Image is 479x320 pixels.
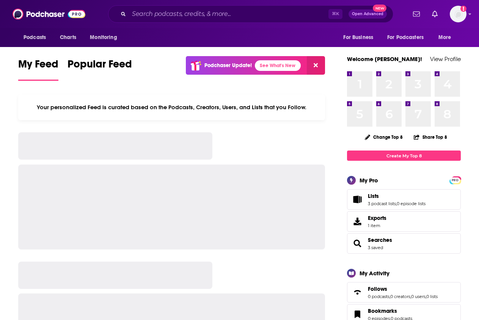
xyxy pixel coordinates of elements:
span: Exports [350,216,365,227]
img: Podchaser - Follow, Share and Rate Podcasts [13,7,85,21]
span: Searches [347,233,461,254]
button: Share Top 8 [413,130,448,144]
span: Bookmarks [368,307,397,314]
a: PRO [451,177,460,183]
a: Follows [368,285,438,292]
a: 0 podcasts [368,294,389,299]
span: For Podcasters [387,32,424,43]
a: 0 creators [390,294,410,299]
div: Search podcasts, credits, & more... [108,5,393,23]
a: 0 episode lists [397,201,426,206]
button: Show profile menu [450,6,466,22]
span: New [373,5,386,12]
span: For Business [343,32,373,43]
a: See What's New [255,60,301,71]
div: My Activity [360,270,389,277]
span: ⌘ K [328,9,342,19]
div: My Pro [360,177,378,184]
span: Podcasts [24,32,46,43]
span: Logged in as tinajoell1 [450,6,466,22]
a: Bookmarks [368,307,412,314]
span: PRO [451,177,460,183]
p: Podchaser Update! [204,62,252,69]
span: More [438,32,451,43]
span: Exports [368,215,386,221]
a: Show notifications dropdown [410,8,423,20]
span: Open Advanced [352,12,383,16]
a: Searches [350,238,365,249]
span: Follows [368,285,387,292]
a: Searches [368,237,392,243]
span: Lists [347,189,461,210]
span: , [426,294,426,299]
a: Follows [350,287,365,298]
span: , [396,201,397,206]
a: Exports [347,211,461,232]
img: User Profile [450,6,466,22]
button: open menu [85,30,127,45]
svg: Add a profile image [460,6,466,12]
a: 3 podcast lists [368,201,396,206]
button: Open AdvancedNew [349,9,387,19]
a: Popular Feed [68,58,132,81]
span: My Feed [18,58,58,75]
a: Charts [55,30,81,45]
a: Lists [350,194,365,205]
a: Welcome [PERSON_NAME]! [347,55,422,63]
button: open menu [18,30,56,45]
a: Show notifications dropdown [429,8,441,20]
button: open menu [433,30,461,45]
a: Create My Top 8 [347,151,461,161]
a: Bookmarks [350,309,365,320]
span: Charts [60,32,76,43]
button: open menu [382,30,435,45]
a: 0 lists [426,294,438,299]
button: open menu [338,30,383,45]
span: Monitoring [90,32,117,43]
a: My Feed [18,58,58,81]
a: Lists [368,193,426,199]
span: Lists [368,193,379,199]
input: Search podcasts, credits, & more... [129,8,328,20]
a: 0 users [411,294,426,299]
a: 3 saved [368,245,383,250]
div: Your personalized Feed is curated based on the Podcasts, Creators, Users, and Lists that you Follow. [18,94,325,120]
button: Change Top 8 [360,132,407,142]
span: Popular Feed [68,58,132,75]
span: 1 item [368,223,386,228]
span: Follows [347,282,461,303]
a: View Profile [430,55,461,63]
